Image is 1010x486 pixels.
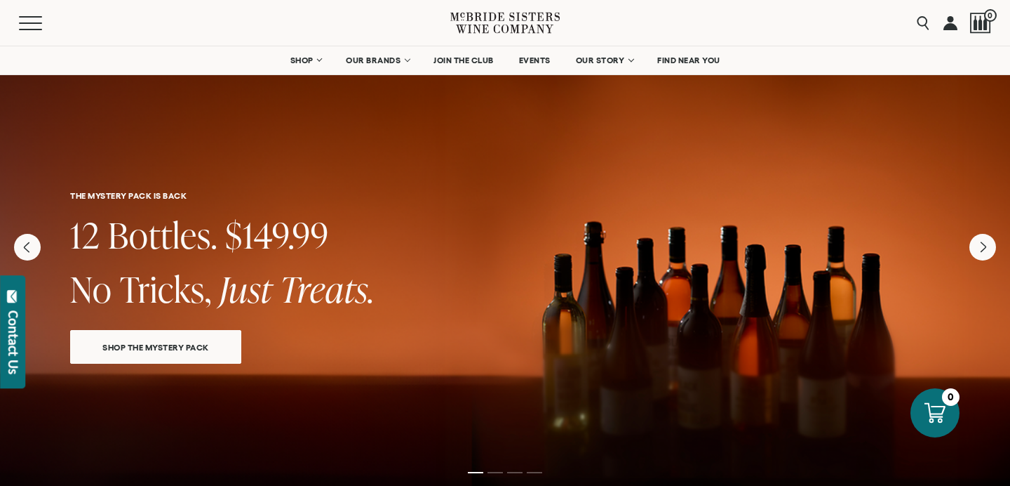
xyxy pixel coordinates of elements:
[346,55,400,65] span: OUR BRANDS
[70,265,112,313] span: No
[657,55,720,65] span: FIND NEAR YOU
[281,46,330,74] a: SHOP
[507,472,523,473] li: Page dot 3
[70,330,241,364] a: SHOP THE MYSTERY PACK
[567,46,642,74] a: OUR STORY
[433,55,494,65] span: JOIN THE CLUB
[220,265,272,313] span: Just
[648,46,729,74] a: FIND NEAR YOU
[468,472,483,473] li: Page dot 1
[487,472,503,473] li: Page dot 2
[78,339,234,355] span: SHOP THE MYSTERY PACK
[424,46,503,74] a: JOIN THE CLUB
[225,211,329,259] span: $149.99
[70,211,100,259] span: 12
[280,265,375,313] span: Treats.
[942,388,959,406] div: 0
[108,211,217,259] span: Bottles.
[510,46,560,74] a: EVENTS
[576,55,625,65] span: OUR STORY
[969,234,996,261] button: Next
[6,310,20,374] div: Contact Us
[337,46,417,74] a: OUR BRANDS
[14,234,41,261] button: Previous
[984,9,997,22] span: 0
[19,16,69,30] button: Mobile Menu Trigger
[519,55,551,65] span: EVENTS
[120,265,212,313] span: Tricks,
[70,191,940,200] h6: THE MYSTERY PACK IS BACK
[527,472,542,473] li: Page dot 4
[290,55,314,65] span: SHOP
